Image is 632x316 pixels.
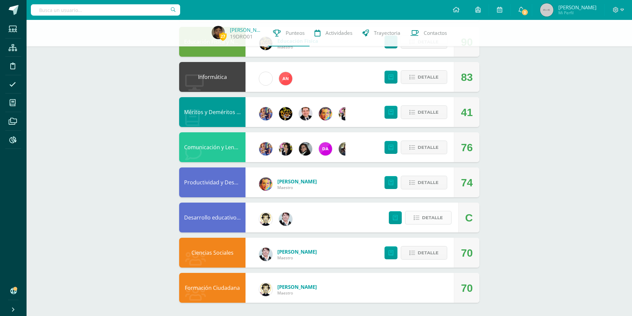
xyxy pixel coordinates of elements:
img: 282f7266d1216b456af8b3d5ef4bcc50.png [339,107,352,120]
span: Detalle [418,71,439,83]
a: Actividades [310,20,357,46]
a: Trayectoria [357,20,405,46]
span: Detalle [418,247,439,259]
img: 17d5d95429b14b8bb66d77129096e0a8.png [259,248,272,261]
div: Ciencias Sociales [179,238,246,268]
div: Formación Ciudadana [179,273,246,303]
div: 76 [461,133,473,162]
span: Detalle [418,141,439,154]
a: Formación Ciudadana [185,284,240,291]
a: Desarrollo educativo y Proyecto de Vida [184,214,284,221]
span: Maestro [277,44,318,50]
img: 45x45 [540,3,553,17]
button: Detalle [401,141,447,154]
a: Productividad y Desarrollo [184,179,251,186]
a: [PERSON_NAME] [230,27,263,33]
a: 19DRO01 [230,33,253,40]
span: Maestro [277,255,317,261]
img: e9f0f1ff7e372504f76e2b865aaa526c.png [212,26,225,39]
img: 49d5a75e1ce6d2edc12003b83b1ef316.png [259,177,272,191]
span: Mi Perfil [558,10,597,16]
span: Maestro [277,185,317,190]
span: Contactos [424,30,447,36]
span: 2 [521,9,528,16]
div: Productividad y Desarrollo [179,167,246,197]
div: Desarrollo educativo y Proyecto de Vida [179,203,246,232]
div: Comunicación y Lenguaje L.3 (Inglés y Laboratorio) [179,132,246,162]
a: Méritos y Deméritos 4to. Primaria ¨B¨ [184,108,280,116]
span: Actividades [325,30,352,36]
a: [PERSON_NAME] [277,178,317,185]
img: 4bd1cb2f26ef773666a99eb75019340a.png [259,213,272,226]
a: Contactos [405,20,452,46]
button: Detalle [401,176,447,189]
img: 3f4c0a665c62760dc8d25f6423ebedea.png [259,142,272,156]
a: Ciencias Sociales [191,249,234,256]
a: Informática [198,73,227,81]
img: eda3c0d1caa5ac1a520cf0290d7c6ae4.png [279,107,292,120]
img: 282f7266d1216b456af8b3d5ef4bcc50.png [279,142,292,156]
img: 4bd1cb2f26ef773666a99eb75019340a.png [259,283,272,296]
img: 20293396c123fa1d0be50d4fd90c658f.png [319,142,332,156]
a: [PERSON_NAME] [277,248,317,255]
div: Méritos y Deméritos 4to. Primaria ¨B¨ [179,97,246,127]
div: 74 [461,168,473,198]
img: 49d5a75e1ce6d2edc12003b83b1ef316.png [319,107,332,120]
button: Detalle [401,70,447,84]
img: 3f4c0a665c62760dc8d25f6423ebedea.png [259,107,272,120]
span: Detalle [418,176,439,189]
div: 41 [461,97,473,127]
a: Comunicación y Lenguaje L.3 (Inglés y Laboratorio) [184,144,311,151]
img: cae4b36d6049cd6b8500bd0f72497672.png [259,72,272,85]
img: 7bd163c6daa573cac875167af135d202.png [299,142,312,156]
a: Punteos [268,20,310,46]
span: [PERSON_NAME] [558,4,597,11]
button: Detalle [401,246,447,260]
div: 70 [461,238,473,268]
div: 70 [461,273,473,303]
span: Maestro [277,290,317,296]
div: 83 [461,62,473,92]
button: Detalle [405,211,452,224]
img: f727c7009b8e908c37d274233f9e6ae1.png [339,142,352,156]
span: 27 [219,32,227,40]
span: Punteos [286,30,305,36]
span: Trayectoria [374,30,400,36]
a: [PERSON_NAME] [277,284,317,290]
span: Detalle [422,212,443,224]
span: Detalle [418,106,439,118]
input: Busca un usuario... [31,4,180,16]
div: Informática [179,62,246,92]
div: C [465,203,473,233]
button: Detalle [401,105,447,119]
img: 35a1f8cfe552b0525d1a6bbd90ff6c8c.png [279,72,292,85]
img: 57933e79c0f622885edf5cfea874362b.png [299,107,312,120]
img: 17d5d95429b14b8bb66d77129096e0a8.png [279,213,292,226]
